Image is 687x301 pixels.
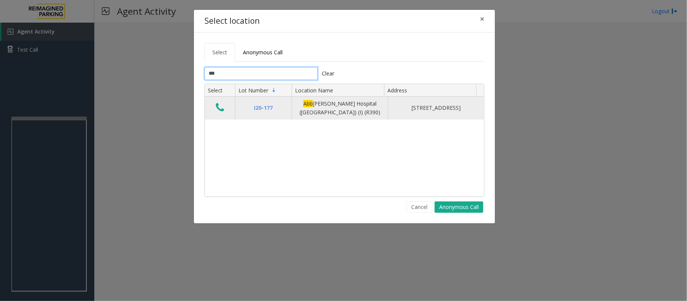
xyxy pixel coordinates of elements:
th: Select [205,84,235,97]
span: Location Name [295,87,333,94]
button: Anonymous Call [435,201,483,213]
div: [PERSON_NAME] Hospital ([GEOGRAPHIC_DATA]) (I) (R390) [297,100,383,117]
span: Abb [303,100,313,107]
div: I20-177 [240,104,287,112]
span: Lot Number [238,87,268,94]
div: Data table [205,84,484,197]
button: Cancel [406,201,432,213]
div: [STREET_ADDRESS] [393,104,480,112]
span: Select [212,49,227,56]
span: Anonymous Call [243,49,283,56]
span: Sortable [271,87,277,93]
button: Clear [318,67,339,80]
h4: Select location [204,15,260,27]
span: × [480,14,484,24]
span: Address [387,87,407,94]
ul: Tabs [204,43,484,61]
button: Close [475,10,490,28]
